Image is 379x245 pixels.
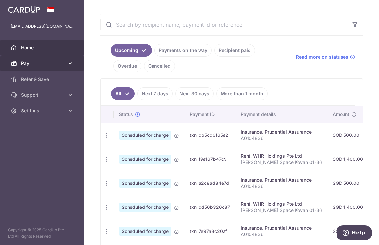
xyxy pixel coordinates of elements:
span: Amount [333,111,349,118]
span: Scheduled for charge [119,179,171,188]
span: Read more on statuses [296,54,348,60]
td: SGD 500.00 [327,123,368,147]
a: Upcoming [111,44,152,57]
div: Rent. WHR Holdings Pte Ltd [241,153,322,159]
td: txn_db5cd9f65a2 [184,123,235,147]
a: Payments on the way [154,44,212,57]
div: Insurance. Prudential Assurance [241,225,322,231]
td: txn_f9a167b47c9 [184,147,235,171]
span: Scheduled for charge [119,131,171,140]
span: Pay [21,60,64,67]
span: Refer & Save [21,76,64,83]
a: Next 30 days [175,87,214,100]
th: Payment details [235,106,327,123]
td: txn_7e97a8c20af [184,219,235,243]
p: [PERSON_NAME] Space Kovan 01-36 [241,159,322,166]
span: Settings [21,108,64,114]
p: A0104836 [241,183,322,190]
a: Read more on statuses [296,54,355,60]
iframe: Opens a widget where you can find more information [337,225,372,242]
a: All [111,87,135,100]
a: More than 1 month [216,87,268,100]
th: Payment ID [184,106,235,123]
input: Search by recipient name, payment id or reference [100,14,347,35]
a: Next 7 days [137,87,173,100]
td: SGD 1,400.00 [327,195,368,219]
a: Cancelled [144,60,175,72]
td: SGD 1,400.00 [327,147,368,171]
p: [PERSON_NAME] Space Kovan 01-36 [241,207,322,214]
a: Overdue [113,60,141,72]
p: A0104836 [241,231,322,238]
a: Recipient paid [214,44,255,57]
span: Home [21,44,64,51]
span: Support [21,92,64,98]
span: Status [119,111,133,118]
span: Scheduled for charge [119,155,171,164]
img: CardUp [8,5,40,13]
td: txn_a2c8ad84e7d [184,171,235,195]
td: SGD 500.00 [327,171,368,195]
div: Insurance. Prudential Assurance [241,177,322,183]
span: Scheduled for charge [119,203,171,212]
td: SGD 500.00 [327,219,368,243]
td: txn_dd56b326c87 [184,195,235,219]
p: A0104836 [241,135,322,142]
p: [EMAIL_ADDRESS][DOMAIN_NAME] [11,23,74,30]
div: Rent. WHR Holdings Pte Ltd [241,201,322,207]
div: Insurance. Prudential Assurance [241,129,322,135]
span: Scheduled for charge [119,227,171,236]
